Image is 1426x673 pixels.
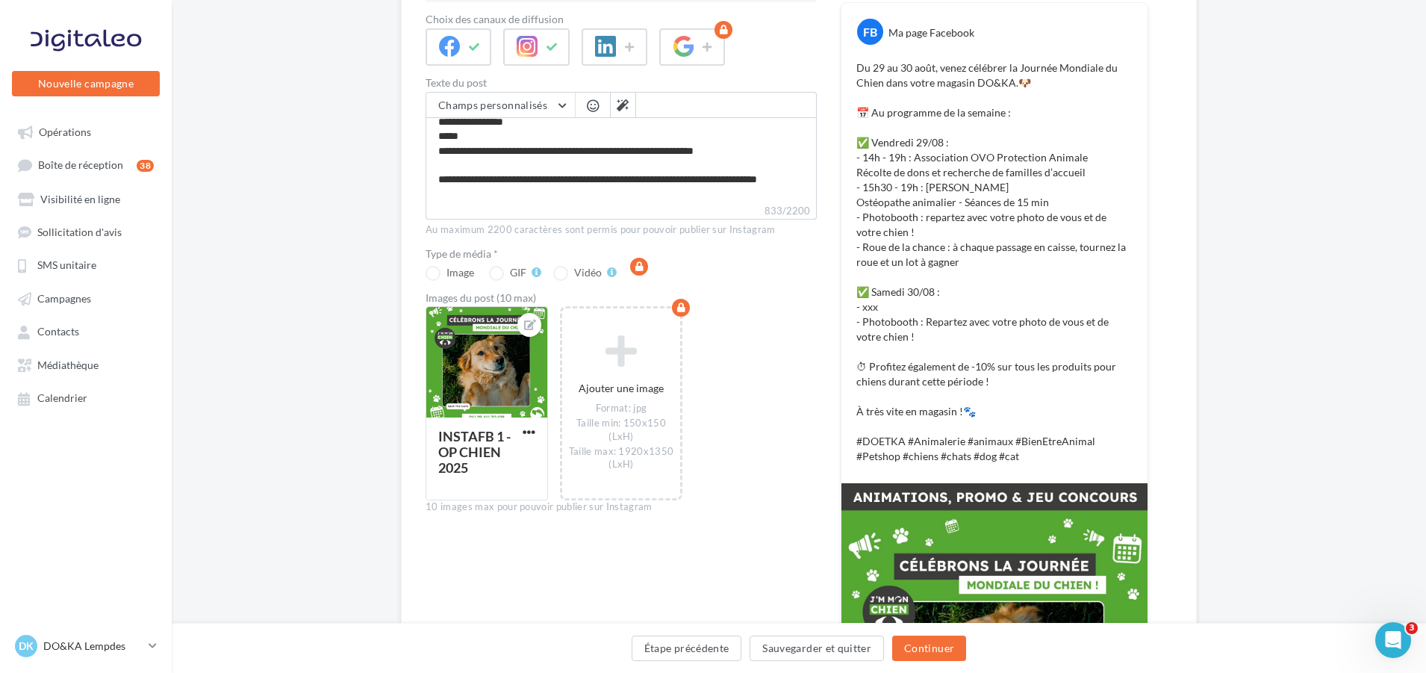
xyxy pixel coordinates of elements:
[9,317,163,344] a: Contacts
[12,71,160,96] button: Nouvelle campagne
[892,636,966,661] button: Continuer
[438,99,547,111] span: Champs personnalisés
[37,392,87,405] span: Calendrier
[37,226,122,238] span: Sollicitation d'avis
[426,500,817,514] div: 10 images max pour pouvoir publier sur Instagram
[438,428,511,476] div: INSTAFB 1 - OP CHIEN 2025
[137,160,154,172] div: 38
[1375,622,1411,658] iframe: Intercom live chat
[426,14,817,25] label: Choix des canaux de diffusion
[9,384,163,411] a: Calendrier
[38,159,123,172] span: Boîte de réception
[750,636,884,661] button: Sauvegarder et quitter
[37,292,91,305] span: Campagnes
[9,151,163,179] a: Boîte de réception38
[1406,622,1418,634] span: 3
[426,78,817,88] label: Texte du post
[9,185,163,212] a: Visibilité en ligne
[37,259,96,272] span: SMS unitaire
[9,218,163,245] a: Sollicitation d'avis
[426,223,817,237] div: Au maximum 2200 caractères sont permis pour pouvoir publier sur Instagram
[19,639,34,654] span: DK
[857,19,883,45] div: FB
[9,251,163,278] a: SMS unitaire
[9,285,163,311] a: Campagnes
[888,25,974,40] div: Ma page Facebook
[40,193,120,205] span: Visibilité en ligne
[43,639,143,654] p: DO&KA Lempdes
[426,293,817,303] div: Images du post (10 max)
[37,359,99,371] span: Médiathèque
[426,203,817,220] label: 833/2200
[12,632,160,660] a: DK DO&KA Lempdes
[632,636,742,661] button: Étape précédente
[426,249,817,259] label: Type de média *
[9,351,163,378] a: Médiathèque
[39,125,91,138] span: Opérations
[37,326,79,338] span: Contacts
[9,118,163,145] a: Opérations
[856,61,1133,464] p: Du 29 au 30 août, venez célébrer la Journée Mondiale du Chien dans votre magasin DO&KA.🐶 📅 Au pro...
[426,93,575,118] button: Champs personnalisés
